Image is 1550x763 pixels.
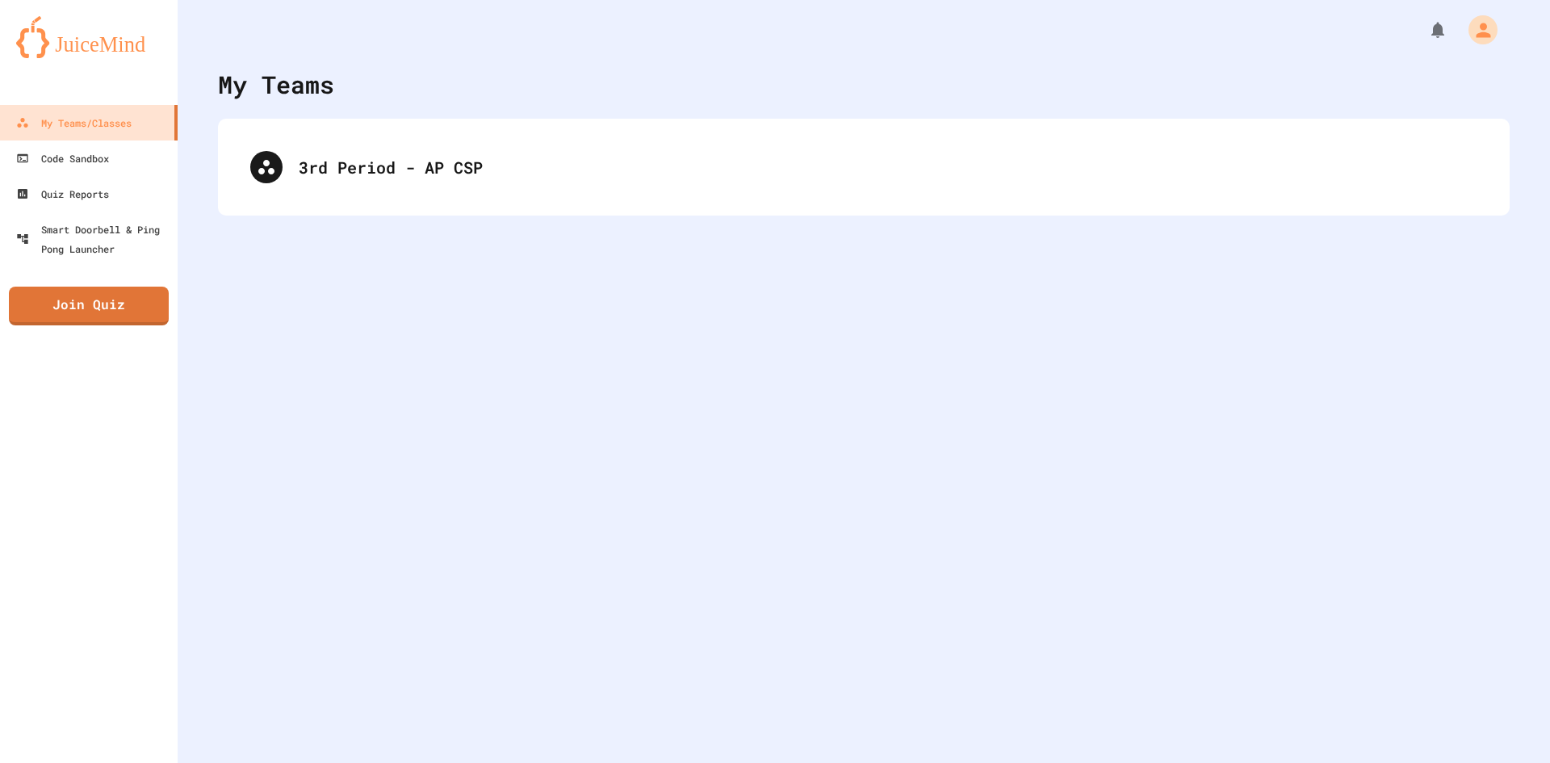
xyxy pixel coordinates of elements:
iframe: chat widget [1416,628,1534,697]
div: 3rd Period - AP CSP [299,155,1477,179]
div: Quiz Reports [16,184,109,203]
iframe: chat widget [1482,698,1534,747]
div: Smart Doorbell & Ping Pong Launcher [16,220,171,258]
div: My Teams [218,66,334,103]
img: logo-orange.svg [16,16,161,58]
a: Join Quiz [9,287,169,325]
div: My Teams/Classes [16,113,132,132]
div: 3rd Period - AP CSP [234,135,1493,199]
div: My Account [1452,11,1502,48]
div: Code Sandbox [16,149,109,168]
div: My Notifications [1398,16,1452,44]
